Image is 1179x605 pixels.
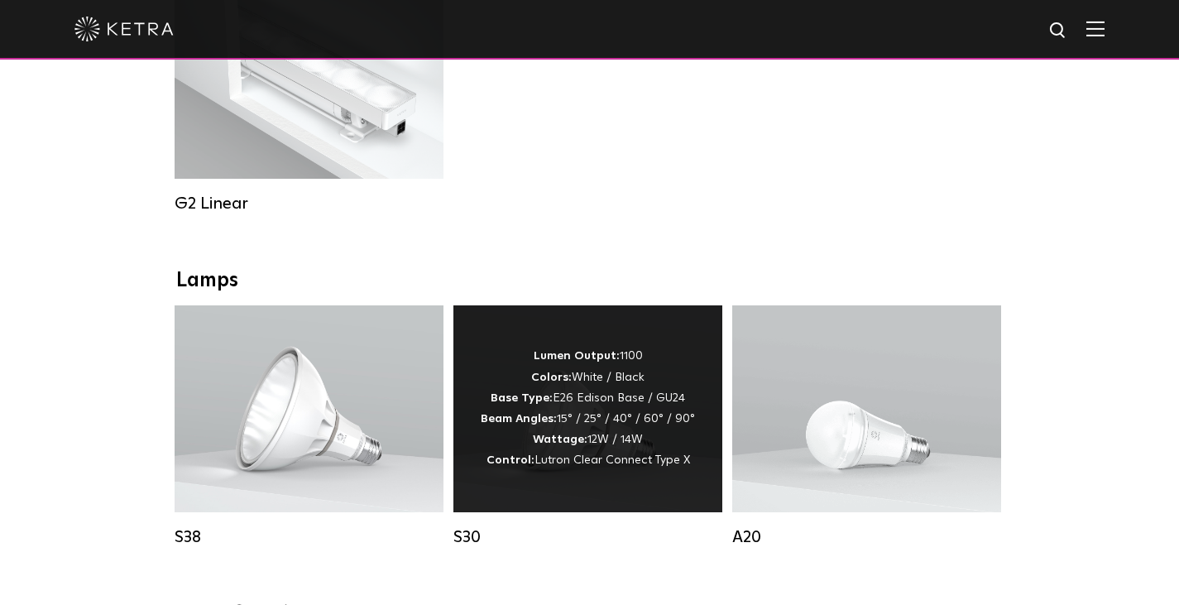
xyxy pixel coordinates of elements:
div: 1100 White / Black E26 Edison Base / GU24 15° / 25° / 40° / 60° / 90° 12W / 14W [481,346,695,471]
a: S38 Lumen Output:1100Colors:White / BlackBase Type:E26 Edison Base / GU24Beam Angles:10° / 25° / ... [175,305,443,547]
div: S30 [453,527,722,547]
div: A20 [732,527,1001,547]
div: S38 [175,527,443,547]
div: G2 Linear [175,194,443,214]
a: A20 Lumen Output:600 / 800Colors:White / BlackBase Type:E26 Edison Base / GU24Beam Angles:Omni-Di... [732,305,1001,547]
img: search icon [1048,21,1069,41]
div: Lamps [176,269,1004,293]
img: ketra-logo-2019-white [74,17,174,41]
strong: Wattage: [533,434,587,445]
strong: Control: [486,454,534,466]
strong: Lumen Output: [534,350,620,362]
strong: Base Type: [491,392,553,404]
span: Lutron Clear Connect Type X [534,454,690,466]
strong: Colors: [531,372,572,383]
a: S30 Lumen Output:1100Colors:White / BlackBase Type:E26 Edison Base / GU24Beam Angles:15° / 25° / ... [453,305,722,547]
strong: Beam Angles: [481,413,557,425]
img: Hamburger%20Nav.svg [1086,21,1105,36]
